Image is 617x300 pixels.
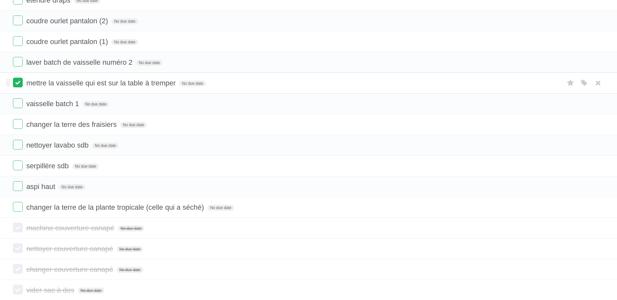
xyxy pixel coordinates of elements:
span: No due date [78,288,104,294]
span: changer la terre de la plante tropicale (celle qui a séché) [26,203,206,211]
span: laver batch de vaisselle numéro 2 [26,58,134,66]
label: Done [13,181,23,191]
span: No due date [179,81,206,86]
label: Done [13,202,23,212]
label: Done [13,119,23,129]
span: vaisselle batch 1 [26,100,81,108]
label: Done [13,285,23,294]
span: vider sac à dos [26,286,76,294]
span: changer la terre des fraisiers [26,120,118,128]
label: Done [13,98,23,108]
label: Done [13,57,23,67]
span: changer couverture canapé [26,265,115,273]
span: aspi haut [26,183,57,191]
span: mettre la vaisselle qui est sur la table à tremper [26,79,177,87]
span: No due date [117,267,143,273]
span: No due date [72,163,99,169]
label: Done [13,223,23,232]
span: machine couverture canapé [26,224,116,232]
span: No due date [120,122,147,128]
label: Done [13,243,23,253]
span: coudre ourlet pantalon (2) [26,17,110,25]
span: coudre ourlet pantalon (1) [26,38,110,46]
span: nettoyer couverture canapé [26,245,115,253]
span: serpillère sdb [26,162,70,170]
label: Done [13,140,23,150]
label: Done [13,36,23,46]
span: nettoyer lavabo sdb [26,141,90,149]
span: No due date [208,205,234,211]
span: No due date [59,184,85,190]
label: Done [13,16,23,25]
span: No due date [83,101,109,107]
span: No due date [112,39,138,45]
span: No due date [112,18,138,24]
span: No due date [92,143,118,149]
label: Done [13,161,23,170]
span: No due date [117,246,143,252]
label: Done [13,78,23,87]
span: No due date [136,60,162,66]
label: Done [13,264,23,274]
span: No due date [118,226,144,231]
label: Star task [564,78,577,88]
